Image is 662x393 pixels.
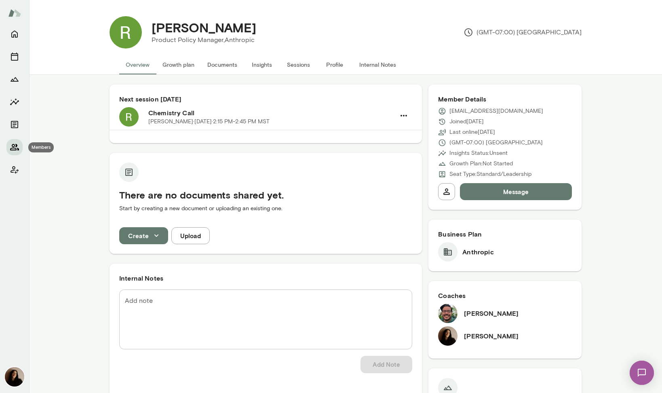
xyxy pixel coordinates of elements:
[438,229,572,239] h6: Business Plan
[438,326,457,346] img: Fiona Nodar
[119,273,412,283] h6: Internal Notes
[280,55,316,74] button: Sessions
[449,107,543,115] p: [EMAIL_ADDRESS][DOMAIN_NAME]
[449,128,495,136] p: Last online [DATE]
[438,94,572,104] h6: Member Details
[5,367,24,387] img: Fiona Nodar
[464,308,519,318] h6: [PERSON_NAME]
[152,20,256,35] h4: [PERSON_NAME]
[462,247,493,257] h6: Anthropic
[119,55,156,74] button: Overview
[449,118,484,126] p: Joined [DATE]
[449,160,513,168] p: Growth Plan: Not Started
[6,71,23,87] button: Growth Plan
[353,55,403,74] button: Internal Notes
[6,116,23,133] button: Documents
[449,170,531,178] p: Seat Type: Standard/Leadership
[449,149,508,157] p: Insights Status: Unsent
[6,49,23,65] button: Sessions
[464,331,519,341] h6: [PERSON_NAME]
[6,94,23,110] button: Insights
[6,139,23,155] button: Members
[28,142,54,152] div: Members
[119,94,412,104] h6: Next session [DATE]
[119,188,412,201] h5: There are no documents shared yet.
[449,139,543,147] p: (GMT-07:00) [GEOGRAPHIC_DATA]
[6,26,23,42] button: Home
[119,227,168,244] button: Create
[148,108,395,118] h6: Chemistry Call
[110,16,142,49] img: Ryn Linthicum
[152,35,256,45] p: Product Policy Manager, Anthropic
[171,227,210,244] button: Upload
[438,291,572,300] h6: Coaches
[148,118,270,126] p: [PERSON_NAME] · [DATE] · 2:15 PM-2:45 PM MST
[6,162,23,178] button: Client app
[316,55,353,74] button: Profile
[119,205,412,213] p: Start by creating a new document or uploading an existing one.
[201,55,244,74] button: Documents
[156,55,201,74] button: Growth plan
[464,27,582,37] p: (GMT-07:00) [GEOGRAPHIC_DATA]
[460,183,572,200] button: Message
[438,304,457,323] img: Mike Valdez Landeros
[244,55,280,74] button: Insights
[8,5,21,21] img: Mento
